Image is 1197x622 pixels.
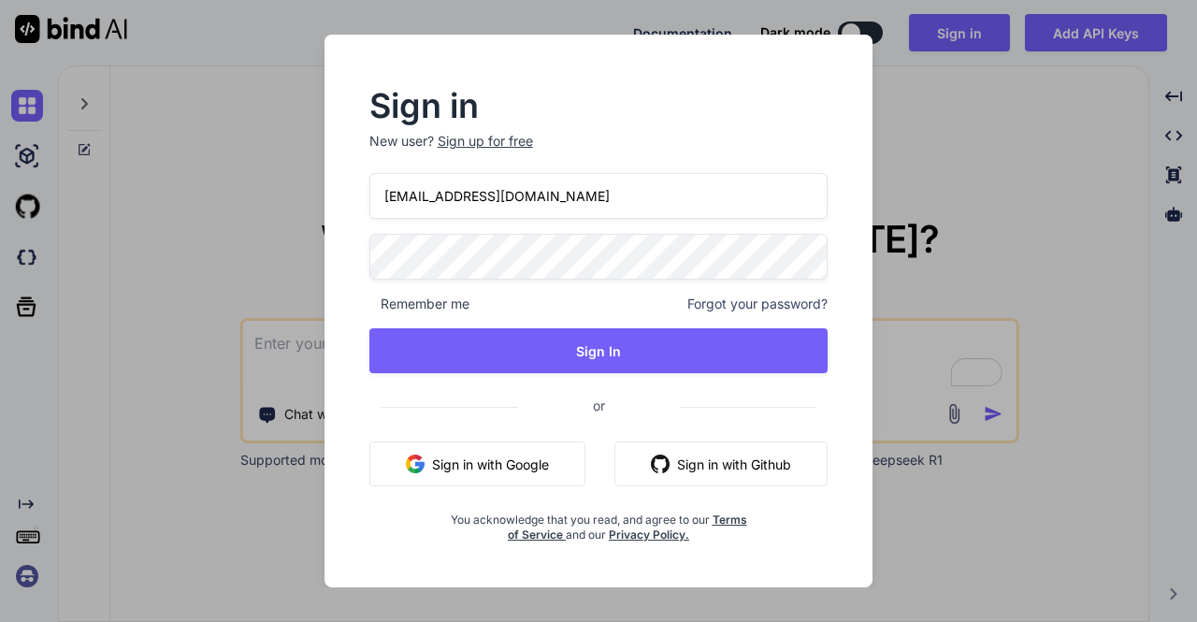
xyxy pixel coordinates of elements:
img: github [651,455,670,473]
span: Forgot your password? [687,295,828,313]
p: New user? [369,132,829,173]
a: Privacy Policy. [609,528,689,542]
button: Sign in with Github [614,441,828,486]
div: Sign up for free [438,132,533,151]
input: Login or Email [369,173,829,219]
div: You acknowledge that you read, and agree to our and our [445,501,751,542]
a: Terms of Service [508,513,747,542]
img: google [406,455,425,473]
span: Remember me [369,295,469,313]
h2: Sign in [369,91,829,121]
button: Sign In [369,328,829,373]
button: Sign in with Google [369,441,585,486]
span: or [518,383,680,428]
